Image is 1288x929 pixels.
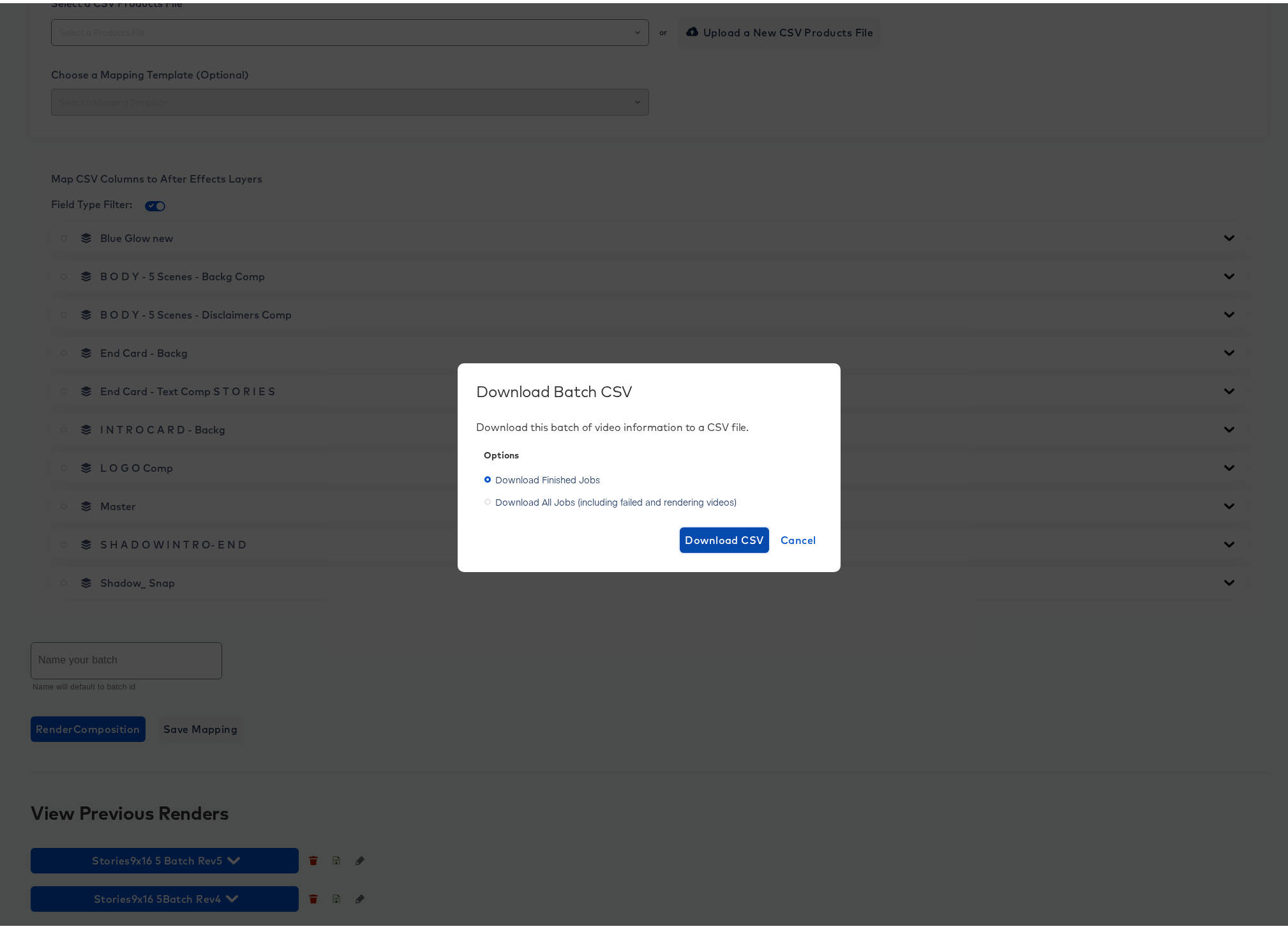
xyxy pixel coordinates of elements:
div: Options [484,447,814,457]
span: Download All Jobs (including failed and rendering videos) [496,492,737,505]
div: Download Batch CSV [477,379,821,397]
button: Cancel [775,524,821,550]
button: Download CSV [680,524,769,550]
span: Cancel [781,528,816,546]
div: Download this batch of video information to a CSV file. [477,418,821,430]
span: Download Finished Jobs [496,470,601,483]
span: Download CSV [685,528,764,546]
